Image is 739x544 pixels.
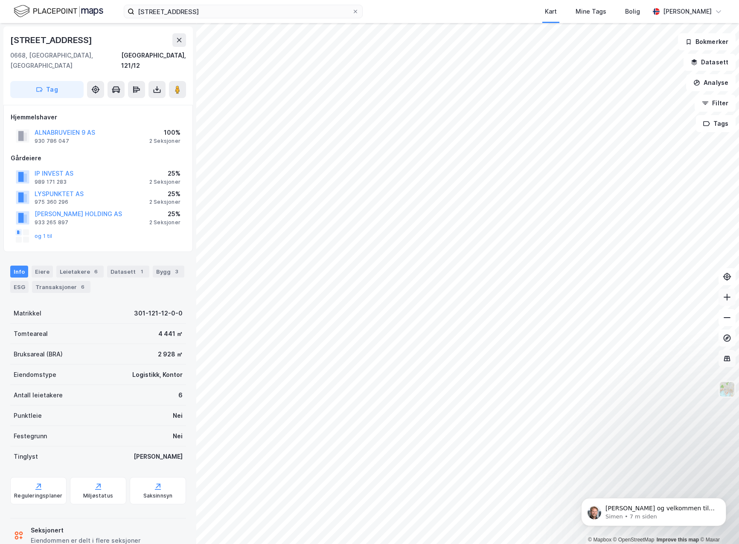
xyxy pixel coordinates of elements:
[14,411,42,421] div: Punktleie
[134,308,183,318] div: 301-121-12-0-0
[158,349,183,359] div: 2 928 ㎡
[149,199,180,205] div: 2 Seksjoner
[37,33,147,41] p: Message from Simen, sent 7 m siden
[121,50,186,71] div: [GEOGRAPHIC_DATA], 121/12
[695,95,736,112] button: Filter
[35,219,68,226] div: 933 265 897
[149,127,180,138] div: 100%
[14,329,48,339] div: Tomteareal
[11,112,186,122] div: Hjemmelshaver
[14,492,62,499] div: Reguleringsplaner
[149,209,180,219] div: 25%
[576,6,606,17] div: Mine Tags
[32,266,53,278] div: Eiere
[568,480,739,540] iframe: Intercom notifications melding
[172,267,181,276] div: 3
[10,266,28,278] div: Info
[14,4,103,19] img: logo.f888ab2527a4732fd821a326f86c7f29.svg
[14,390,63,400] div: Antall leietakere
[663,6,712,17] div: [PERSON_NAME]
[134,5,352,18] input: Søk på adresse, matrikkel, gårdeiere, leietakere eller personer
[37,25,147,66] span: [PERSON_NAME] og velkommen til Newsec Maps, [PERSON_NAME] Om det er du lurer på så er det bare å ...
[35,199,68,205] div: 975 360 296
[10,50,121,71] div: 0668, [GEOGRAPHIC_DATA], [GEOGRAPHIC_DATA]
[14,451,38,462] div: Tinglyst
[10,33,94,47] div: [STREET_ADDRESS]
[134,451,183,462] div: [PERSON_NAME]
[678,33,736,50] button: Bokmerker
[149,168,180,179] div: 25%
[137,267,146,276] div: 1
[32,281,90,293] div: Transaksjoner
[11,153,186,163] div: Gårdeiere
[149,179,180,185] div: 2 Seksjoner
[657,537,699,543] a: Improve this map
[625,6,640,17] div: Bolig
[107,266,149,278] div: Datasett
[14,308,41,318] div: Matrikkel
[14,370,56,380] div: Eiendomstype
[696,115,736,132] button: Tags
[35,138,69,145] div: 930 786 047
[92,267,100,276] div: 6
[143,492,173,499] div: Saksinnsyn
[14,349,63,359] div: Bruksareal (BRA)
[684,54,736,71] button: Datasett
[31,525,140,535] div: Seksjonert
[153,266,184,278] div: Bygg
[35,179,67,185] div: 989 171 283
[14,431,47,441] div: Festegrunn
[79,283,87,291] div: 6
[613,537,655,543] a: OpenStreetMap
[56,266,104,278] div: Leietakere
[686,74,736,91] button: Analyse
[719,381,735,397] img: Z
[149,138,180,145] div: 2 Seksjoner
[545,6,557,17] div: Kart
[10,281,29,293] div: ESG
[178,390,183,400] div: 6
[10,81,84,98] button: Tag
[83,492,113,499] div: Miljøstatus
[158,329,183,339] div: 4 441 ㎡
[149,219,180,226] div: 2 Seksjoner
[132,370,183,380] div: Logistikk, Kontor
[173,411,183,421] div: Nei
[173,431,183,441] div: Nei
[149,189,180,199] div: 25%
[588,537,611,543] a: Mapbox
